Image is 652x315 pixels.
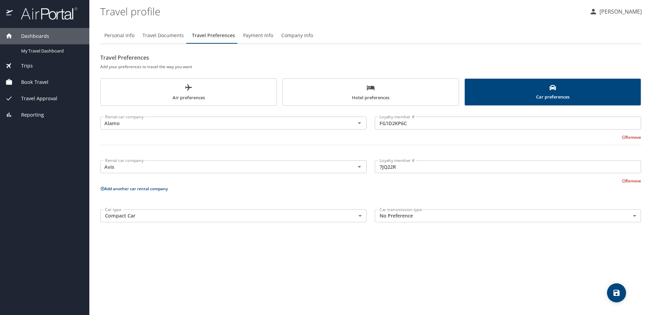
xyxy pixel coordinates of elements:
[13,32,49,40] span: Dashboards
[375,209,641,222] div: No Preference
[100,209,367,222] div: Compact Car
[13,95,57,102] span: Travel Approval
[243,31,273,40] span: Payment Info
[13,7,77,20] img: airportal-logo.png
[100,1,584,22] h1: Travel profile
[104,31,134,40] span: Personal Info
[21,48,81,54] span: My Travel Dashboard
[607,283,626,302] button: save
[105,84,272,102] span: Air preferences
[100,186,168,192] button: Add another car rental company
[622,134,641,140] button: Remove
[102,119,344,127] input: Select a rental car company
[469,84,637,101] span: Car preferences
[13,78,48,86] span: Book Travel
[13,62,33,70] span: Trips
[100,63,641,70] h6: Add your preferences to travel the way you want
[100,78,641,106] div: scrollable force tabs example
[597,7,642,16] p: [PERSON_NAME]
[192,31,235,40] span: Travel Preferences
[355,162,364,171] button: Open
[281,31,313,40] span: Company Info
[587,5,644,18] button: [PERSON_NAME]
[6,7,13,20] img: icon-airportal.png
[100,52,641,63] h2: Travel Preferences
[100,27,641,44] div: Profile
[102,162,344,171] input: Select a rental car company
[355,118,364,128] button: Open
[622,178,641,184] button: Remove
[287,84,455,102] span: Hotel preferences
[143,31,184,40] span: Travel Documents
[13,111,44,119] span: Reporting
